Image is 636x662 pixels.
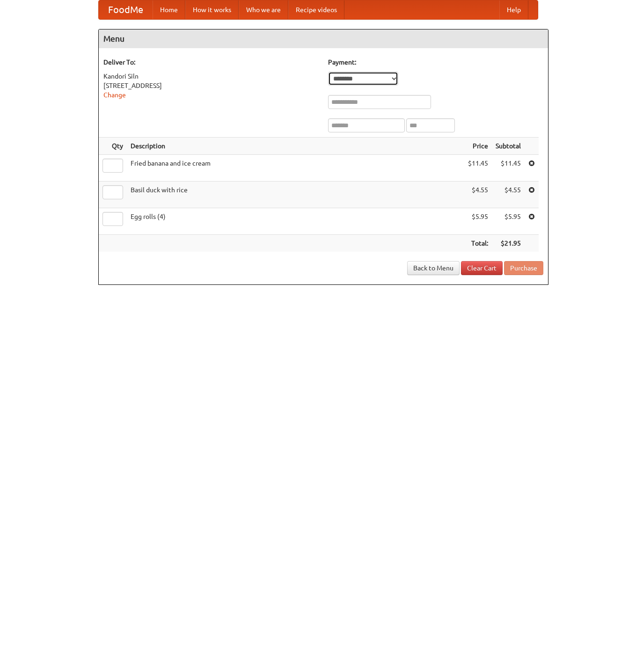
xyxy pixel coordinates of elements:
td: Fried banana and ice cream [127,155,464,182]
a: Help [499,0,528,19]
h5: Deliver To: [103,58,319,67]
td: $4.55 [464,182,492,208]
a: FoodMe [99,0,153,19]
td: $5.95 [492,208,525,235]
a: Recipe videos [288,0,344,19]
td: $4.55 [492,182,525,208]
a: Home [153,0,185,19]
a: Back to Menu [407,261,460,275]
a: Who we are [239,0,288,19]
a: Clear Cart [461,261,503,275]
td: $11.45 [492,155,525,182]
td: $11.45 [464,155,492,182]
th: $21.95 [492,235,525,252]
a: How it works [185,0,239,19]
th: Price [464,138,492,155]
th: Total: [464,235,492,252]
a: Change [103,91,126,99]
th: Qty [99,138,127,155]
th: Description [127,138,464,155]
td: Basil duck with rice [127,182,464,208]
th: Subtotal [492,138,525,155]
h5: Payment: [328,58,543,67]
td: $5.95 [464,208,492,235]
div: Kandori Siln [103,72,319,81]
div: [STREET_ADDRESS] [103,81,319,90]
button: Purchase [504,261,543,275]
h4: Menu [99,29,548,48]
td: Egg rolls (4) [127,208,464,235]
